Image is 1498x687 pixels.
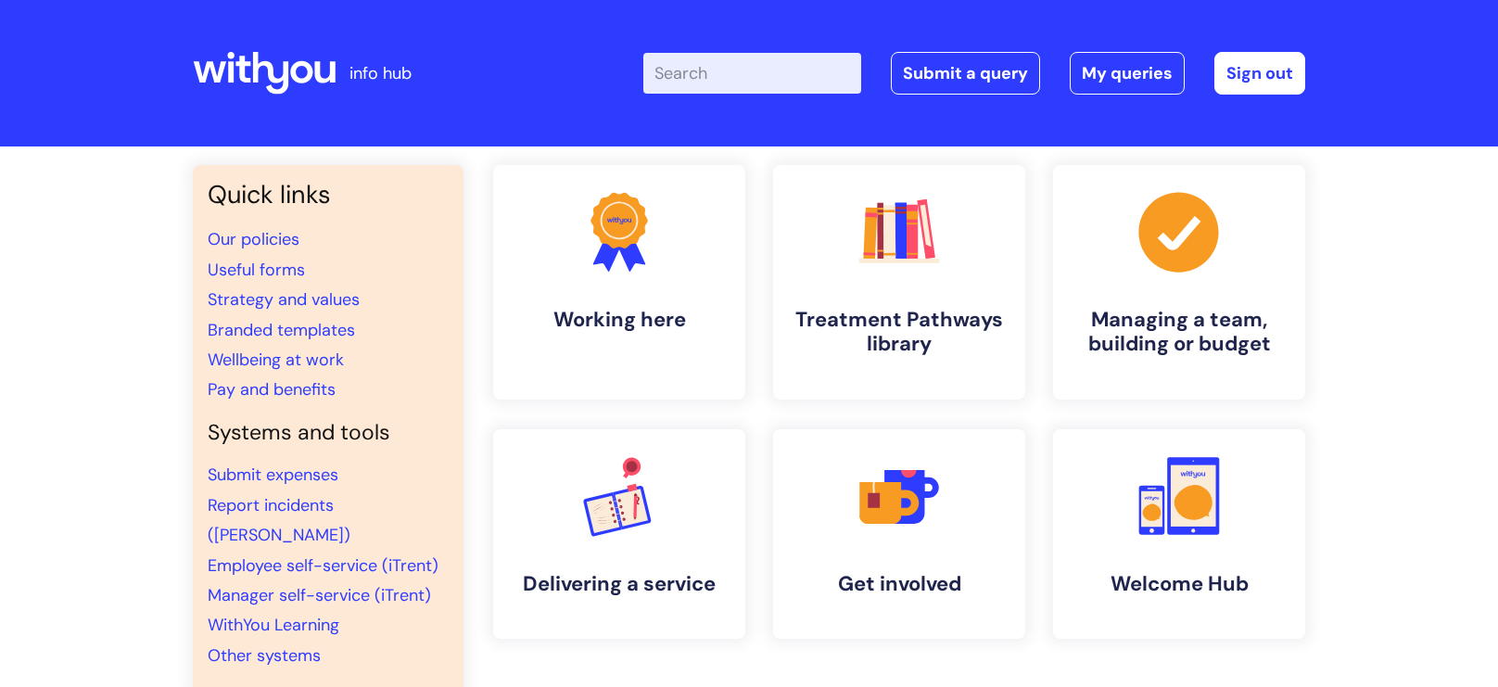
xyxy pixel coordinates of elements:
[208,614,339,636] a: WithYou Learning
[208,584,431,606] a: Manager self-service (iTrent)
[788,572,1010,596] h4: Get involved
[891,52,1040,95] a: Submit a query
[508,308,730,332] h4: Working here
[788,308,1010,357] h4: Treatment Pathways library
[643,52,1305,95] div: | -
[1053,165,1305,400] a: Managing a team, building or budget
[208,259,305,281] a: Useful forms
[208,228,299,250] a: Our policies
[643,53,861,94] input: Search
[1053,429,1305,639] a: Welcome Hub
[773,165,1025,400] a: Treatment Pathways library
[1068,572,1290,596] h4: Welcome Hub
[1214,52,1305,95] a: Sign out
[208,180,449,210] h3: Quick links
[208,288,360,311] a: Strategy and values
[208,554,438,577] a: Employee self-service (iTrent)
[208,464,338,486] a: Submit expenses
[208,494,350,546] a: Report incidents ([PERSON_NAME])
[208,378,336,401] a: Pay and benefits
[208,420,449,446] h4: Systems and tools
[508,572,730,596] h4: Delivering a service
[1070,52,1185,95] a: My queries
[208,644,321,667] a: Other systems
[208,319,355,341] a: Branded templates
[349,58,412,88] p: info hub
[493,429,745,639] a: Delivering a service
[208,349,344,371] a: Wellbeing at work
[493,165,745,400] a: Working here
[773,429,1025,639] a: Get involved
[1068,308,1290,357] h4: Managing a team, building or budget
